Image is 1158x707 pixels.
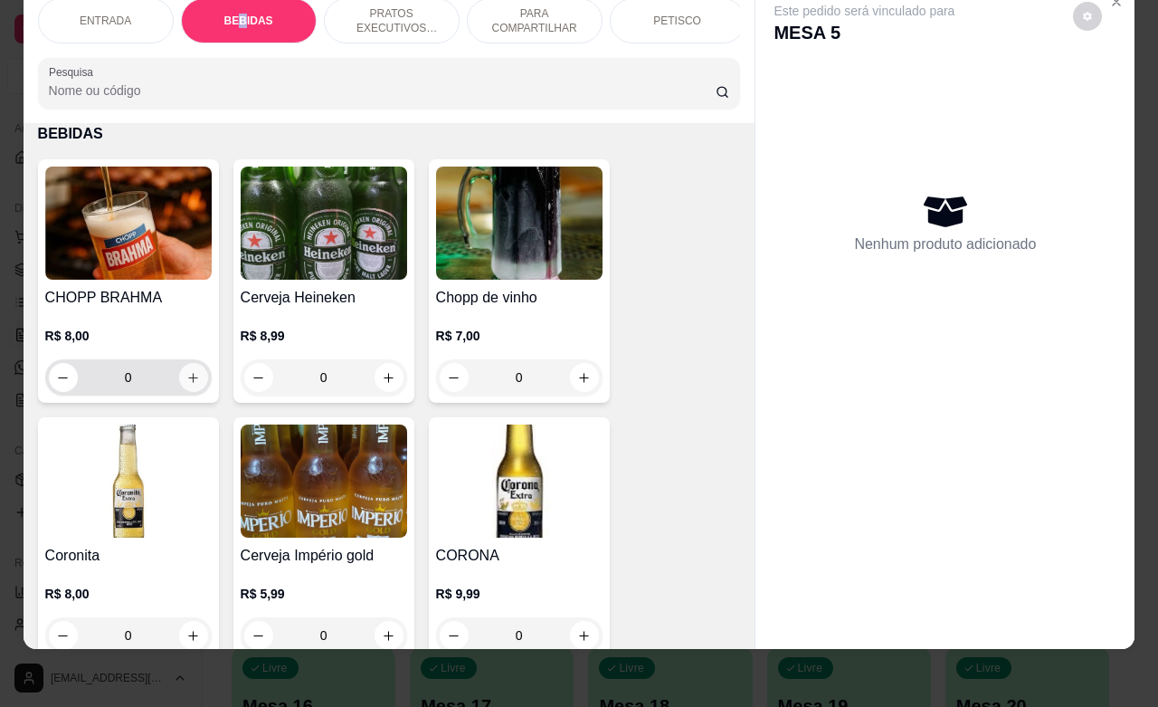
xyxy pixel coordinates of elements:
h4: Cerveja Império gold [241,545,407,567]
button: decrease-product-quantity [244,621,273,650]
img: product-image [241,425,407,538]
button: decrease-product-quantity [1073,2,1102,31]
img: product-image [436,425,603,538]
h4: CORONA [436,545,603,567]
img: product-image [45,425,212,538]
button: increase-product-quantity [375,363,403,392]
p: PETISCO [653,14,701,28]
button: decrease-product-quantity [244,363,273,392]
img: product-image [45,167,212,280]
h4: CHOPP BRAHMA [45,287,212,309]
p: R$ 5,99 [241,585,407,603]
button: decrease-product-quantity [49,621,78,650]
p: PRATOS EXECUTIVOS (INDIVIDUAIS) [339,6,444,35]
p: MESA 5 [774,20,954,45]
button: decrease-product-quantity [440,621,469,650]
button: increase-product-quantity [570,363,599,392]
button: increase-product-quantity [179,621,208,650]
p: Este pedido será vinculado para [774,2,954,20]
p: R$ 7,00 [436,327,603,345]
p: R$ 9,99 [436,585,603,603]
h4: Cerveja Heineken [241,287,407,309]
button: increase-product-quantity [179,363,208,392]
p: Nenhum produto adicionado [854,234,1036,255]
p: BEBIDAS [224,14,273,28]
label: Pesquisa [49,64,100,80]
button: decrease-product-quantity [49,363,78,392]
p: BEBIDAS [38,123,741,145]
button: increase-product-quantity [570,621,599,650]
img: product-image [436,167,603,280]
p: PARA COMPARTILHAR [482,6,587,35]
h4: Chopp de vinho [436,287,603,309]
img: product-image [241,167,407,280]
p: R$ 8,00 [45,585,212,603]
button: decrease-product-quantity [440,363,469,392]
button: increase-product-quantity [375,621,403,650]
input: Pesquisa [49,81,716,100]
h4: Coronita [45,545,212,567]
p: R$ 8,00 [45,327,212,345]
p: R$ 8,99 [241,327,407,345]
p: ENTRADA [80,14,131,28]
